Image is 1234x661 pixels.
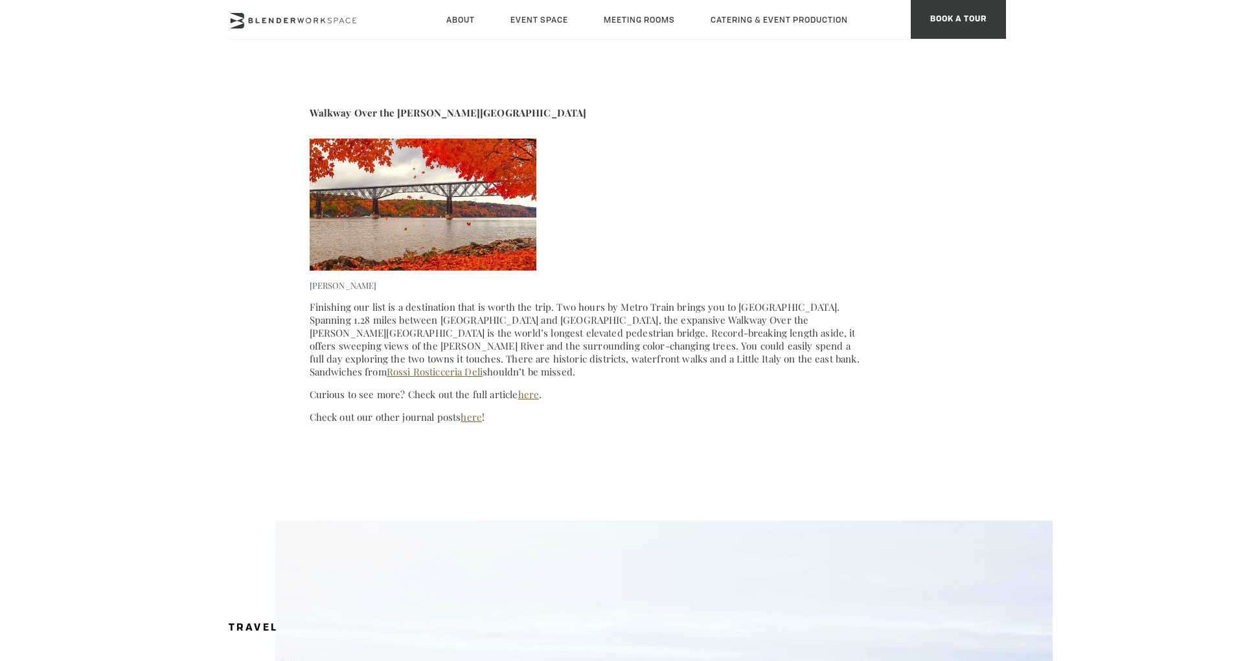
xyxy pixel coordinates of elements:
a: here [518,388,540,401]
img: Fall destinations close to NYC [310,139,536,271]
p: Curious to see more? Check out the full article . [310,388,860,401]
a: here [461,410,482,423]
p: Check out our other journal posts ! [310,410,860,423]
strong: Walkway Over the [PERSON_NAME][GEOGRAPHIC_DATA] [310,106,587,119]
p: Finishing our list is a destination that is worth the trip. Two hours by Metro Train brings you t... [310,300,860,378]
p: [PERSON_NAME] [310,280,543,291]
span: Travel [229,623,279,633]
a: Rossi Rosticceria Deli [387,365,483,378]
